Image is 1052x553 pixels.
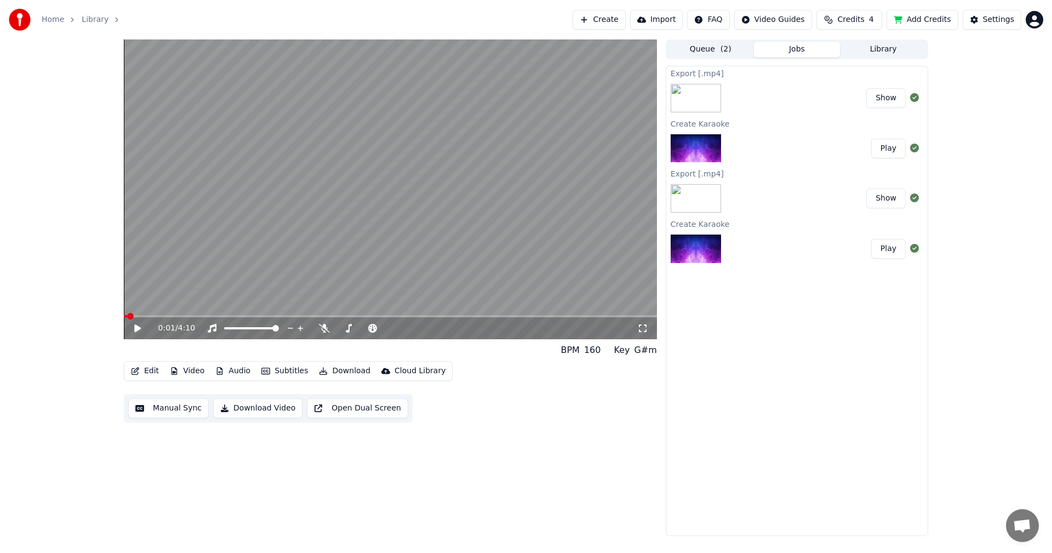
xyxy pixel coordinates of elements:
[871,239,906,259] button: Play
[257,363,312,379] button: Subtitles
[866,189,906,208] button: Show
[561,344,579,357] div: BPM
[871,139,906,158] button: Play
[573,10,626,30] button: Create
[840,42,927,58] button: Library
[395,366,445,377] div: Cloud Library
[614,344,630,357] div: Key
[211,363,255,379] button: Audio
[983,14,1014,25] div: Settings
[1006,509,1039,542] div: Open chat
[630,10,683,30] button: Import
[666,66,928,79] div: Export [.mp4]
[165,363,209,379] button: Video
[721,44,731,55] span: ( 2 )
[816,10,882,30] button: Credits4
[734,10,812,30] button: Video Guides
[9,9,31,31] img: youka
[307,398,408,418] button: Open Dual Screen
[158,323,175,334] span: 0:01
[754,42,841,58] button: Jobs
[158,323,185,334] div: /
[42,14,126,25] nav: breadcrumb
[869,14,874,25] span: 4
[178,323,195,334] span: 4:10
[315,363,375,379] button: Download
[42,14,64,25] a: Home
[666,217,928,230] div: Create Karaoke
[866,88,906,108] button: Show
[666,117,928,130] div: Create Karaoke
[687,10,729,30] button: FAQ
[666,167,928,180] div: Export [.mp4]
[127,363,163,379] button: Edit
[213,398,302,418] button: Download Video
[887,10,958,30] button: Add Credits
[963,10,1021,30] button: Settings
[584,344,601,357] div: 160
[634,344,656,357] div: G#m
[82,14,108,25] a: Library
[128,398,209,418] button: Manual Sync
[667,42,754,58] button: Queue
[837,14,864,25] span: Credits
